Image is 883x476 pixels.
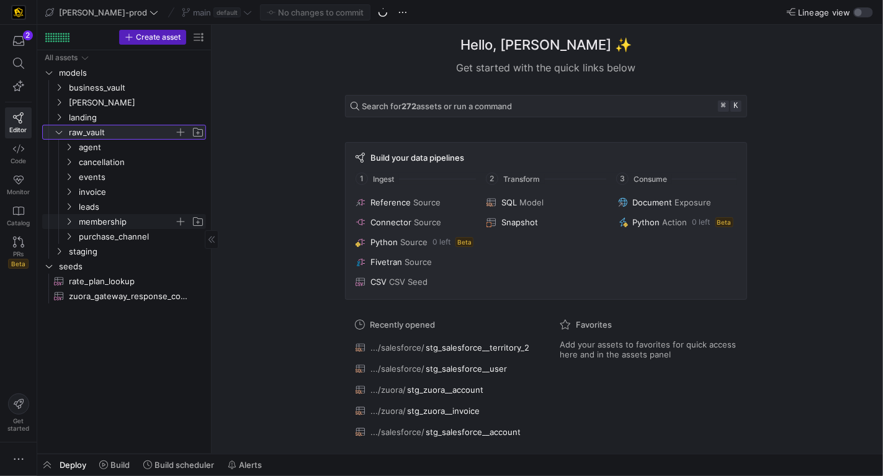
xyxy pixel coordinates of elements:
[353,235,477,249] button: PythonSource0 leftBeta
[413,197,441,207] span: Source
[79,185,204,199] span: invoice
[136,33,181,42] span: Create asset
[455,237,473,247] span: Beta
[352,339,535,356] button: .../salesforce/stg_salesforce__territory_2
[426,427,521,437] span: stg_salesforce__account
[798,7,851,17] span: Lineage view
[110,460,130,470] span: Build
[426,343,529,353] span: stg_salesforce__territory_2
[5,169,32,200] a: Monitor
[79,200,204,214] span: leads
[370,197,411,207] span: Reference
[352,424,535,440] button: .../salesforce/stg_salesforce__account
[42,214,206,229] div: Press SPACE to select this row.
[5,30,32,52] button: 2
[675,197,712,207] span: Exposure
[5,388,32,437] button: Getstarted
[94,454,135,475] button: Build
[407,406,480,416] span: stg_zuora__invoice
[501,197,517,207] span: SQL
[69,96,204,110] span: [PERSON_NAME]
[484,215,607,230] button: Snapshot
[42,274,206,289] a: rate_plan_lookup​​​​​​
[42,80,206,95] div: Press SPACE to select this row.
[13,250,24,258] span: PRs
[484,195,607,210] button: SQLModel
[69,289,192,303] span: zuora_gateway_response_codes​​​​​​
[59,7,147,17] span: [PERSON_NAME]-prod
[8,259,29,269] span: Beta
[370,343,424,353] span: .../salesforce/
[693,218,710,227] span: 0 left
[370,427,424,437] span: .../salesforce/
[42,110,206,125] div: Press SPACE to select this row.
[45,53,78,62] div: All assets
[353,254,477,269] button: FivetranSource
[414,217,441,227] span: Source
[60,460,86,470] span: Deploy
[370,257,402,267] span: Fivetran
[42,184,206,199] div: Press SPACE to select this row.
[370,385,406,395] span: .../zuora/
[370,320,435,330] span: Recently opened
[23,30,33,40] div: 2
[370,217,411,227] span: Connector
[42,95,206,110] div: Press SPACE to select this row.
[12,6,25,19] img: https://storage.googleapis.com/y42-prod-data-exchange/images/uAsz27BndGEK0hZWDFeOjoxA7jCwgK9jE472...
[352,382,535,398] button: .../zuora/stg_zuora__account
[42,244,206,259] div: Press SPACE to select this row.
[79,140,204,155] span: agent
[345,60,747,75] div: Get started with the quick links below
[42,65,206,80] div: Press SPACE to select this row.
[616,195,739,210] button: DocumentExposure
[42,259,206,274] div: Press SPACE to select this row.
[353,215,477,230] button: ConnectorSource
[426,364,507,374] span: stg_salesforce__user
[633,217,660,227] span: Python
[370,406,406,416] span: .../zuora/
[663,217,688,227] span: Action
[370,237,398,247] span: Python
[433,238,450,246] span: 0 left
[718,101,729,112] kbd: ⌘
[155,460,214,470] span: Build scheduler
[401,101,416,111] strong: 272
[5,231,32,274] a: PRsBeta
[501,217,538,227] span: Snapshot
[42,50,206,65] div: Press SPACE to select this row.
[79,215,174,229] span: membership
[400,237,428,247] span: Source
[370,277,387,287] span: CSV
[7,417,29,432] span: Get started
[362,101,512,111] span: Search for assets or run a command
[370,153,464,163] span: Build your data pipelines
[42,169,206,184] div: Press SPACE to select this row.
[460,35,632,55] h1: Hello, [PERSON_NAME] ✨
[633,197,673,207] span: Document
[353,195,477,210] button: ReferenceSource
[59,66,204,80] span: models
[616,215,739,230] button: PythonAction0 leftBeta
[5,2,32,23] a: https://storage.googleapis.com/y42-prod-data-exchange/images/uAsz27BndGEK0hZWDFeOjoxA7jCwgK9jE472...
[519,197,544,207] span: Model
[42,140,206,155] div: Press SPACE to select this row.
[405,257,432,267] span: Source
[222,454,267,475] button: Alerts
[42,229,206,244] div: Press SPACE to select this row.
[560,339,737,359] span: Add your assets to favorites for quick access here and in the assets panel
[69,125,174,140] span: raw_vault
[5,138,32,169] a: Code
[370,364,424,374] span: .../salesforce/
[42,289,206,303] a: zuora_gateway_response_codes​​​​​​
[79,170,204,184] span: events
[79,230,204,244] span: purchase_channel
[407,385,483,395] span: stg_zuora__account
[10,126,27,133] span: Editor
[239,460,262,470] span: Alerts
[389,277,428,287] span: CSV Seed
[7,188,30,195] span: Monitor
[11,157,26,164] span: Code
[5,107,32,138] a: Editor
[42,4,161,20] button: [PERSON_NAME]-prod
[42,155,206,169] div: Press SPACE to select this row.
